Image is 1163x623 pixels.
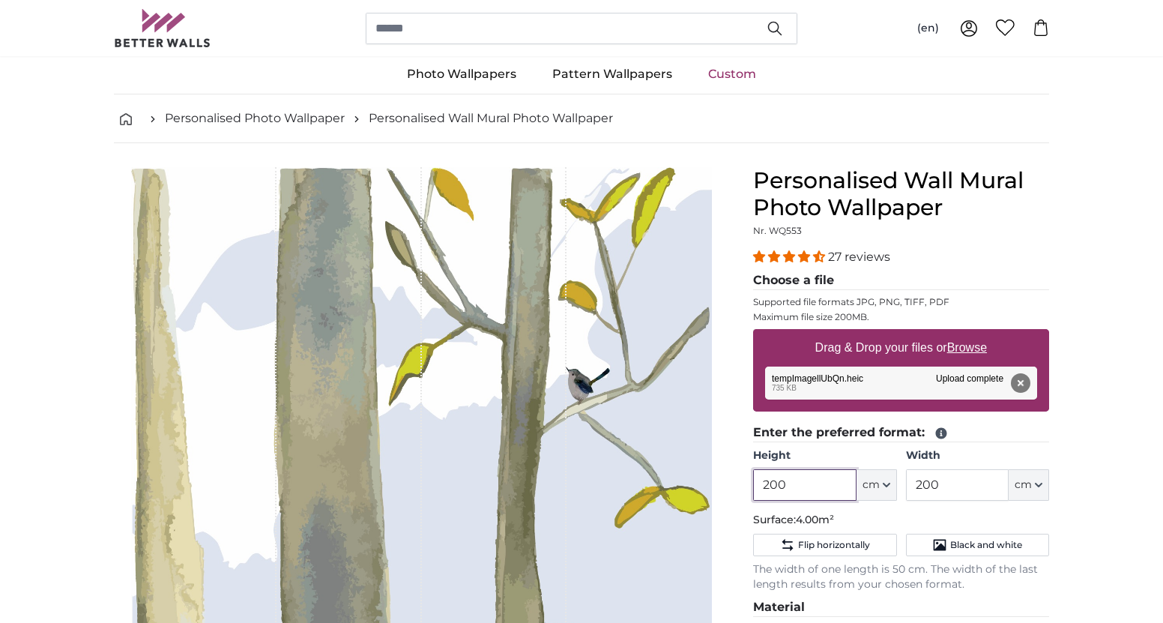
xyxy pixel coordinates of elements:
[534,55,690,94] a: Pattern Wallpapers
[753,311,1049,323] p: Maximum file size 200MB.
[950,539,1022,551] span: Black and white
[947,341,987,354] u: Browse
[753,167,1049,221] h1: Personalised Wall Mural Photo Wallpaper
[809,333,993,363] label: Drag & Drop your files or
[905,15,951,42] button: (en)
[369,109,613,127] a: Personalised Wall Mural Photo Wallpaper
[796,513,834,526] span: 4.00m²
[389,55,534,94] a: Photo Wallpapers
[753,424,1049,442] legend: Enter the preferred format:
[114,9,211,47] img: Betterwalls
[753,513,1049,528] p: Surface:
[753,225,802,236] span: Nr. WQ553
[1015,478,1032,493] span: cm
[1009,469,1049,501] button: cm
[753,271,1049,290] legend: Choose a file
[753,534,896,556] button: Flip horizontally
[857,469,897,501] button: cm
[753,598,1049,617] legend: Material
[753,250,828,264] span: 4.41 stars
[798,539,870,551] span: Flip horizontally
[753,296,1049,308] p: Supported file formats JPG, PNG, TIFF, PDF
[828,250,890,264] span: 27 reviews
[906,448,1049,463] label: Width
[906,534,1049,556] button: Black and white
[165,109,345,127] a: Personalised Photo Wallpaper
[690,55,774,94] a: Custom
[753,562,1049,592] p: The width of one length is 50 cm. The width of the last length results from your chosen format.
[753,448,896,463] label: Height
[114,94,1049,143] nav: breadcrumbs
[863,478,880,493] span: cm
